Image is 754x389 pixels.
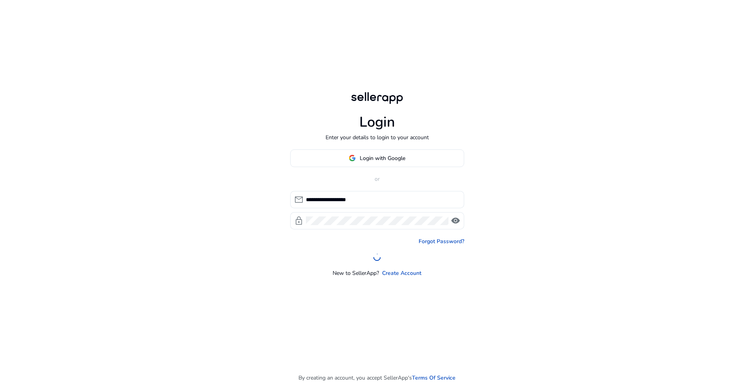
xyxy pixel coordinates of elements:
[419,237,464,245] a: Forgot Password?
[451,216,460,225] span: visibility
[290,149,464,167] button: Login with Google
[294,195,304,204] span: mail
[294,216,304,225] span: lock
[349,155,356,162] img: google-logo.svg
[412,374,456,382] a: Terms Of Service
[333,269,379,277] p: New to SellerApp?
[382,269,421,277] a: Create Account
[360,154,405,162] span: Login with Google
[290,175,464,183] p: or
[359,114,395,131] h1: Login
[326,133,429,142] p: Enter your details to login to your account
